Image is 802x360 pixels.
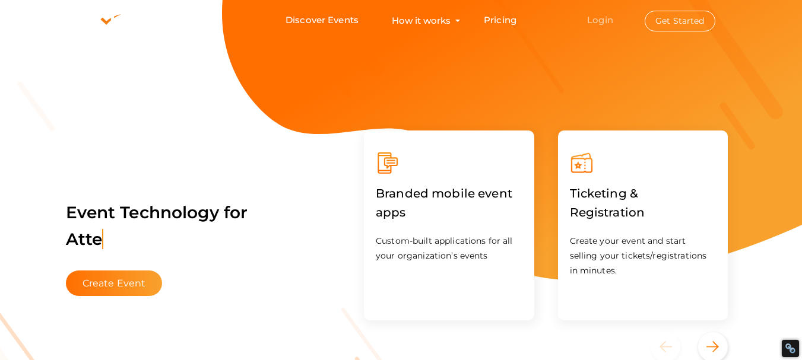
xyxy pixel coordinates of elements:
label: Ticketing & Registration [570,175,717,231]
a: Ticketing & Registration [570,208,717,219]
button: How it works [388,9,454,31]
a: Branded mobile event apps [376,208,522,219]
label: Event Technology for [66,184,248,267]
a: Pricing [484,9,516,31]
div: Restore Info Box &#10;&#10;NoFollow Info:&#10; META-Robots NoFollow: &#09;true&#10; META-Robots N... [785,343,796,354]
span: Atte [66,229,104,249]
a: Discover Events [286,9,359,31]
p: Custom-built applications for all your organization’s events [376,234,522,263]
p: Create your event and start selling your tickets/registrations in minutes. [570,234,717,278]
button: Get Started [645,11,715,31]
a: Login [587,14,613,26]
label: Branded mobile event apps [376,175,522,231]
button: Create Event [66,270,163,296]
